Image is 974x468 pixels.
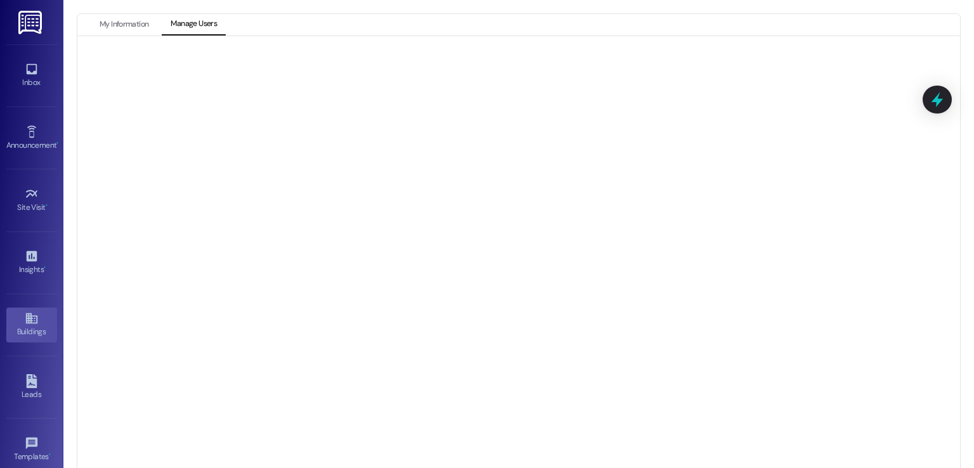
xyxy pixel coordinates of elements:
span: • [44,263,46,272]
button: My Information [91,14,157,36]
button: Manage Users [162,14,226,36]
a: Templates • [6,432,57,467]
span: • [46,201,48,210]
a: Inbox [6,58,57,93]
a: Site Visit • [6,183,57,218]
span: • [56,139,58,148]
img: ResiDesk Logo [18,11,44,34]
span: • [49,450,51,459]
a: Leads [6,370,57,405]
a: Buildings [6,308,57,342]
a: Insights • [6,245,57,280]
